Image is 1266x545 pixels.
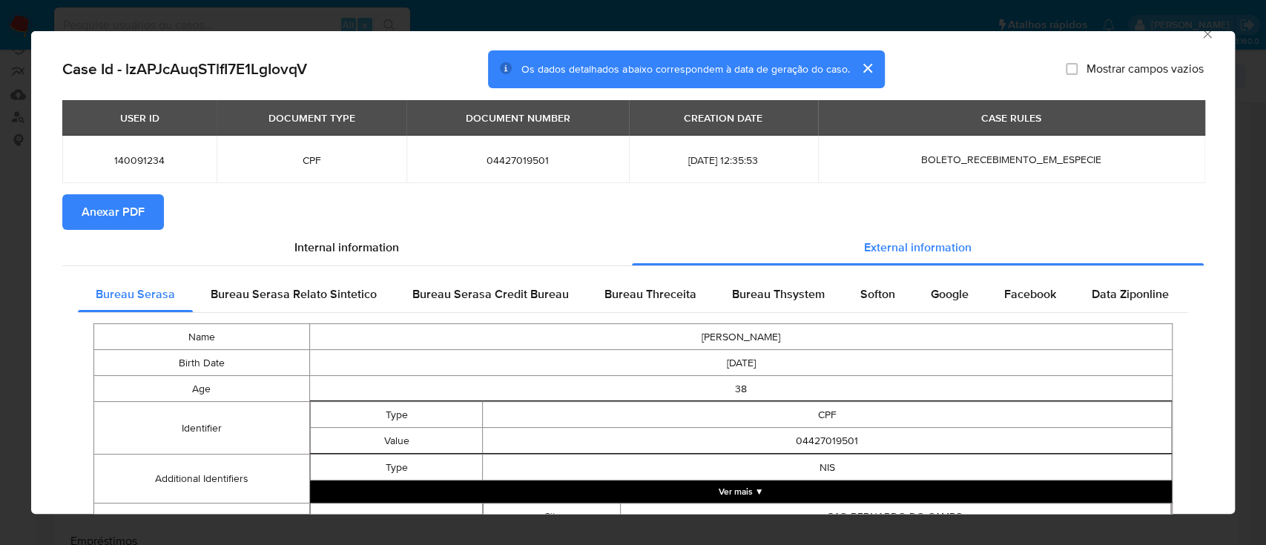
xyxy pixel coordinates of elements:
[457,105,579,131] div: DOCUMENT NUMBER
[483,428,1172,454] td: 04427019501
[111,105,168,131] div: USER ID
[80,153,199,167] span: 140091234
[309,350,1172,376] td: [DATE]
[412,285,569,303] span: Bureau Serasa Credit Bureau
[1200,27,1213,40] button: Fechar a janela
[96,285,175,303] span: Bureau Serasa
[234,153,389,167] span: CPF
[310,455,482,480] td: Type
[647,153,800,167] span: [DATE] 12:35:53
[732,285,825,303] span: Bureau Thsystem
[309,376,1172,402] td: 38
[78,277,1188,312] div: Detailed external info
[62,230,1204,265] div: Detailed info
[521,62,849,76] span: Os dados detalhados abaixo correspondem à data de geração do caso.
[309,324,1172,350] td: [PERSON_NAME]
[31,31,1235,514] div: closure-recommendation-modal
[310,402,482,428] td: Type
[94,376,310,402] td: Age
[1087,62,1204,76] span: Mostrar campos vazios
[675,105,771,131] div: CREATION DATE
[621,503,1171,529] td: SAO BERNARDO DO CAMPO
[604,285,696,303] span: Bureau Threceita
[483,455,1172,480] td: NIS
[94,350,310,376] td: Birth Date
[1066,63,1078,75] input: Mostrar campos vazios
[94,324,310,350] td: Name
[310,480,1172,503] button: Expand array
[94,455,310,503] td: Additional Identifiers
[294,239,399,256] span: Internal information
[310,428,482,454] td: Value
[94,402,310,455] td: Identifier
[1004,285,1056,303] span: Facebook
[921,152,1101,167] span: BOLETO_RECEBIMENTO_EM_ESPECIE
[864,239,972,256] span: External information
[62,59,307,79] h2: Case Id - lzAPJcAuqSTlfI7E1LgIovqV
[260,105,364,131] div: DOCUMENT TYPE
[62,194,164,230] button: Anexar PDF
[972,105,1050,131] div: CASE RULES
[931,285,969,303] span: Google
[1092,285,1169,303] span: Data Ziponline
[424,153,610,167] span: 04427019501
[211,285,377,303] span: Bureau Serasa Relato Sintetico
[483,402,1172,428] td: CPF
[849,50,885,86] button: cerrar
[860,285,895,303] span: Softon
[484,503,621,529] td: City
[82,196,145,228] span: Anexar PDF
